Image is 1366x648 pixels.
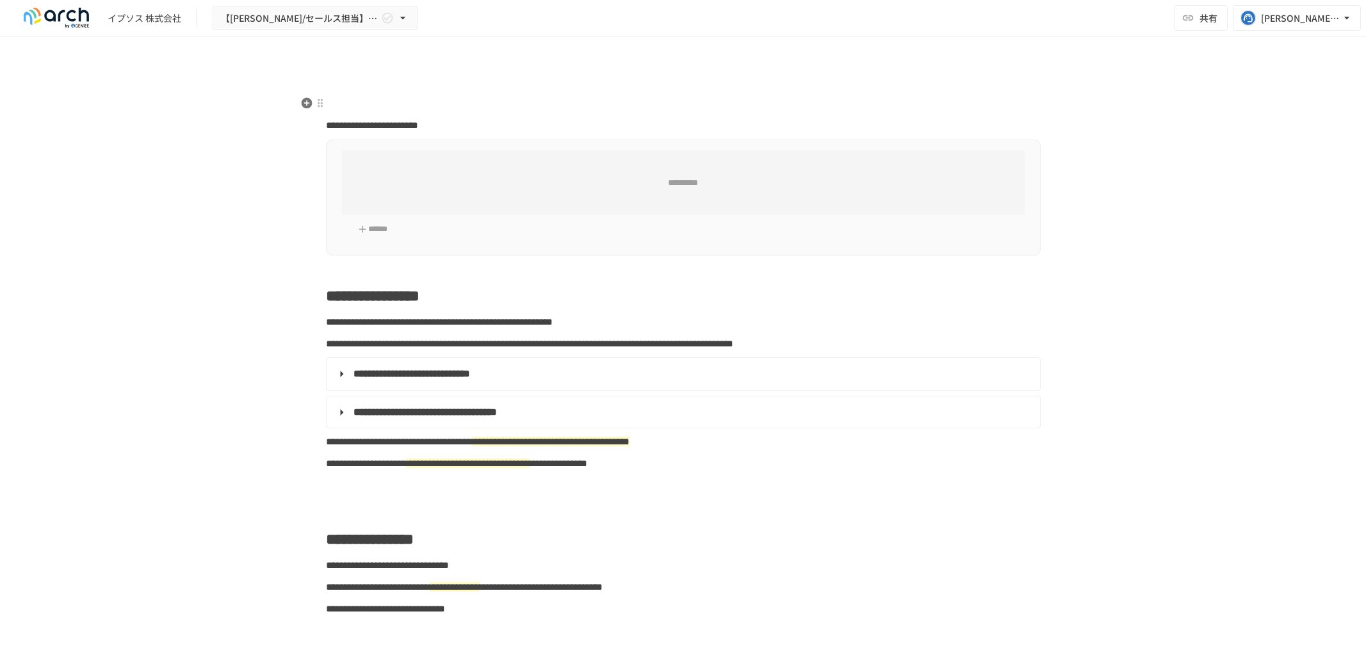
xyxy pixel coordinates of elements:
[1261,10,1340,26] div: [PERSON_NAME][EMAIL_ADDRESS][DOMAIN_NAME]
[1199,11,1217,25] span: 共有
[1233,5,1361,31] button: [PERSON_NAME][EMAIL_ADDRESS][DOMAIN_NAME]
[15,8,97,28] img: logo-default@2x-9cf2c760.svg
[1174,5,1228,31] button: 共有
[213,6,418,31] button: 【[PERSON_NAME]/セールス担当】イプソス株式会社様_初期設定サポート
[221,10,378,26] span: 【[PERSON_NAME]/セールス担当】イプソス株式会社様_初期設定サポート
[108,12,181,25] div: イプソス 株式会社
